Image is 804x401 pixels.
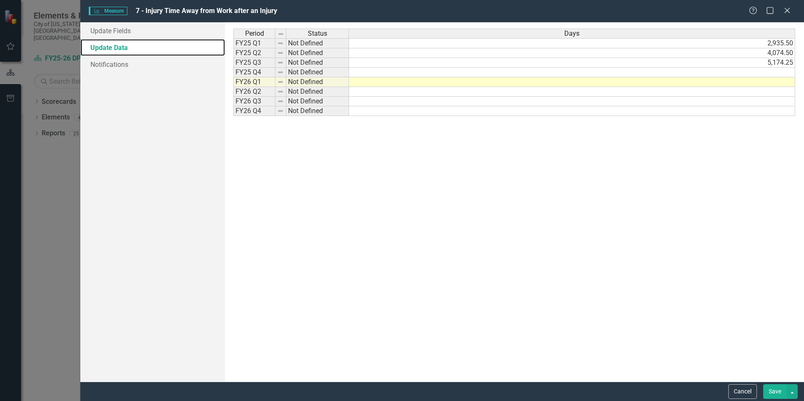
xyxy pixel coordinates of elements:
td: Not Defined [286,48,349,58]
span: Days [564,30,579,37]
td: FY26 Q4 [233,106,275,116]
img: 8DAGhfEEPCf229AAAAAElFTkSuQmCC [277,79,284,85]
td: Not Defined [286,87,349,97]
button: Cancel [728,384,757,399]
span: Period [245,30,264,37]
td: FY25 Q4 [233,68,275,77]
td: FY26 Q1 [233,77,275,87]
img: 8DAGhfEEPCf229AAAAAElFTkSuQmCC [277,88,284,95]
a: Update Fields [80,22,225,39]
td: FY26 Q2 [233,87,275,97]
img: 8DAGhfEEPCf229AAAAAElFTkSuQmCC [277,69,284,76]
td: Not Defined [286,106,349,116]
span: Measure [89,7,127,15]
td: Not Defined [286,97,349,106]
td: Not Defined [286,58,349,68]
td: FY26 Q3 [233,97,275,106]
td: FY25 Q3 [233,58,275,68]
span: 7 - Injury Time Away from Work after an Injury [136,7,277,15]
td: Not Defined [286,77,349,87]
img: 8DAGhfEEPCf229AAAAAElFTkSuQmCC [277,59,284,66]
td: 5,174.25 [349,58,795,68]
td: FY25 Q2 [233,48,275,58]
td: Not Defined [286,68,349,77]
img: 8DAGhfEEPCf229AAAAAElFTkSuQmCC [277,40,284,47]
td: 4,074.50 [349,48,795,58]
img: 8DAGhfEEPCf229AAAAAElFTkSuQmCC [277,108,284,114]
img: 8DAGhfEEPCf229AAAAAElFTkSuQmCC [277,50,284,56]
a: Update Data [80,39,225,56]
img: 8DAGhfEEPCf229AAAAAElFTkSuQmCC [278,31,284,37]
button: Save [763,384,787,399]
td: FY25 Q1 [233,38,275,48]
img: 8DAGhfEEPCf229AAAAAElFTkSuQmCC [277,98,284,105]
td: 2,935.50 [349,38,795,48]
td: Not Defined [286,38,349,48]
span: Status [308,30,327,37]
a: Notifications [80,56,225,73]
